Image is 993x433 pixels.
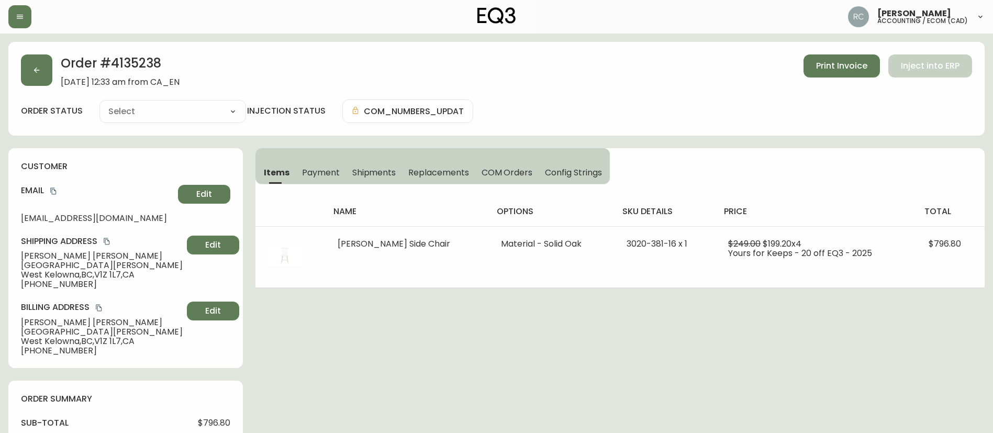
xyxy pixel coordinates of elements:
h4: Billing Address [21,302,183,313]
button: Edit [187,302,239,320]
button: copy [102,236,112,247]
span: Edit [205,239,221,251]
h4: injection status [247,105,326,117]
span: [PERSON_NAME] [PERSON_NAME] [21,318,183,327]
span: West Kelowna , BC , V1Z 1L7 , CA [21,337,183,346]
span: COM Orders [482,167,533,178]
span: Config Strings [545,167,601,178]
span: [PHONE_NUMBER] [21,346,183,356]
h4: sub-total [21,417,69,429]
span: [PERSON_NAME] Side Chair [338,238,450,250]
span: [PHONE_NUMBER] [21,280,183,289]
button: copy [48,186,59,196]
button: Print Invoice [804,54,880,77]
h2: Order # 4135238 [61,54,180,77]
span: $249.00 [728,238,761,250]
h4: order summary [21,393,230,405]
span: $199.20 x 4 [763,238,801,250]
h4: total [924,206,976,217]
span: Shipments [352,167,396,178]
span: $796.80 [198,418,230,428]
h4: price [724,206,908,217]
span: Print Invoice [816,60,867,72]
h4: sku details [622,206,708,217]
h4: Email [21,185,174,196]
span: Edit [196,188,212,200]
h4: customer [21,161,230,172]
span: [DATE] 12:33 am from CA_EN [61,77,180,87]
button: Edit [178,185,230,204]
img: f4ba4e02bd060be8f1386e3ca455bd0e [848,6,869,27]
span: 3020-381-16 x 1 [627,238,687,250]
button: Edit [187,236,239,254]
span: [GEOGRAPHIC_DATA][PERSON_NAME] [21,327,183,337]
span: [GEOGRAPHIC_DATA][PERSON_NAME] [21,261,183,270]
span: Items [264,167,289,178]
span: Payment [302,167,340,178]
h4: Shipping Address [21,236,183,247]
span: Yours for Keeps - 20 off EQ3 - 2025 [728,247,872,259]
span: Edit [205,305,221,317]
span: [PERSON_NAME] [PERSON_NAME] [21,251,183,261]
span: [PERSON_NAME] [877,9,951,18]
h4: options [497,206,606,217]
span: West Kelowna , BC , V1Z 1L7 , CA [21,270,183,280]
li: Material - Solid Oak [501,239,601,249]
span: $796.80 [929,238,961,250]
span: [EMAIL_ADDRESS][DOMAIN_NAME] [21,214,174,223]
label: order status [21,105,83,117]
span: Replacements [408,167,468,178]
img: 3020-381-MC-400-1-ckdqlvqg50mh50134tq5qofyz.jpg [268,239,302,273]
h5: accounting / ecom (cad) [877,18,968,24]
h4: name [333,206,480,217]
img: logo [477,7,516,24]
button: copy [94,303,104,313]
